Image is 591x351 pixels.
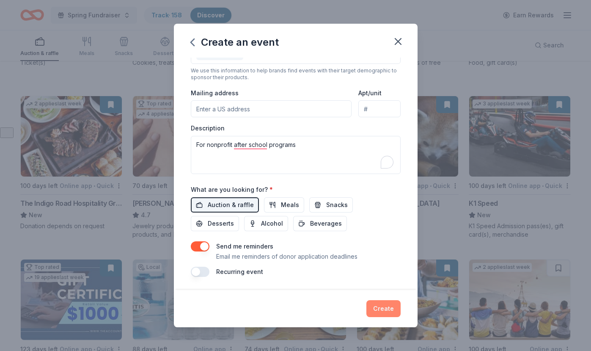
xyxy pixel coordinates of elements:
[216,243,273,250] label: Send me reminders
[191,89,239,97] label: Mailing address
[191,100,352,117] input: Enter a US address
[191,216,239,231] button: Desserts
[264,197,304,213] button: Meals
[309,197,353,213] button: Snacks
[208,218,234,229] span: Desserts
[191,36,279,49] div: Create an event
[261,218,283,229] span: Alcohol
[191,67,401,81] div: We use this information to help brands find events with their target demographic to sponsor their...
[358,100,400,117] input: #
[293,216,347,231] button: Beverages
[281,200,299,210] span: Meals
[191,185,273,194] label: What are you looking for?
[216,252,357,262] p: Email me reminders of donor application deadlines
[244,216,288,231] button: Alcohol
[326,200,348,210] span: Snacks
[191,124,225,133] label: Description
[358,89,382,97] label: Apt/unit
[310,218,342,229] span: Beverages
[366,300,401,317] button: Create
[191,136,401,174] textarea: To enrich screen reader interactions, please activate Accessibility in Grammarly extension settings
[208,200,254,210] span: Auction & raffle
[191,197,259,213] button: Auction & raffle
[216,268,263,275] label: Recurring event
